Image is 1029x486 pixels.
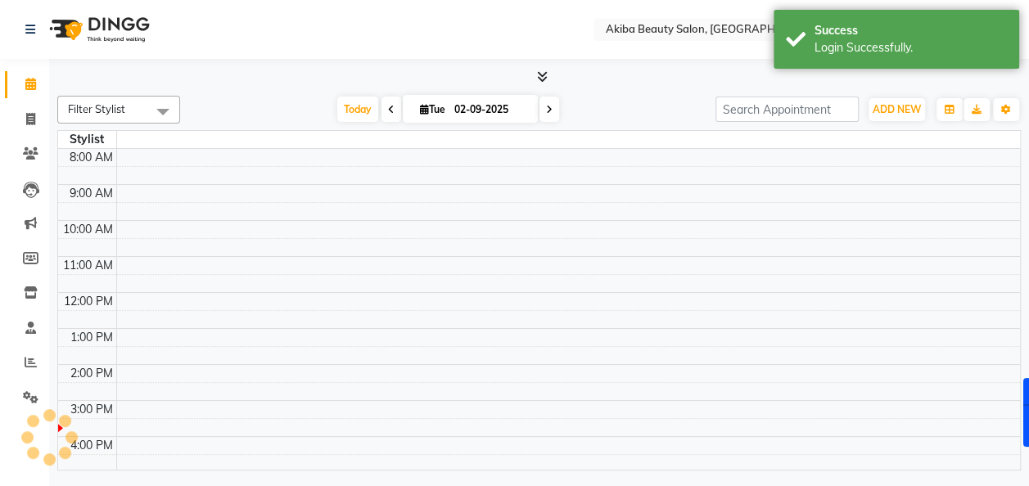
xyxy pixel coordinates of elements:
[60,257,116,274] div: 11:00 AM
[67,401,116,418] div: 3:00 PM
[873,103,921,115] span: ADD NEW
[869,98,925,121] button: ADD NEW
[449,97,531,122] input: 2025-09-02
[68,102,125,115] span: Filter Stylist
[67,365,116,382] div: 2:00 PM
[42,7,154,52] img: logo
[67,329,116,346] div: 1:00 PM
[416,103,449,115] span: Tue
[66,185,116,202] div: 9:00 AM
[60,221,116,238] div: 10:00 AM
[58,131,116,148] div: Stylist
[715,97,859,122] input: Search Appointment
[815,22,1007,39] div: Success
[337,97,378,122] span: Today
[66,149,116,166] div: 8:00 AM
[67,437,116,454] div: 4:00 PM
[815,39,1007,56] div: Login Successfully.
[61,293,116,310] div: 12:00 PM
